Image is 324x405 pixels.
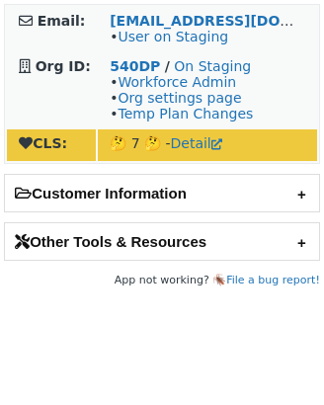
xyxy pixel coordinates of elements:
strong: Org ID: [36,58,91,74]
strong: CLS: [19,135,67,151]
h2: Other Tools & Resources [5,223,319,260]
a: Workforce Admin [118,74,236,90]
td: 🤔 7 🤔 - [98,129,317,161]
a: On Staging [174,58,251,74]
h2: Customer Information [5,175,319,211]
a: 540DP [110,58,160,74]
a: Temp Plan Changes [118,106,253,121]
span: • • • [110,74,253,121]
span: • [110,29,228,44]
a: File a bug report! [226,274,320,286]
strong: / [165,58,170,74]
strong: Email: [38,13,86,29]
a: User on Staging [118,29,228,44]
a: Detail [171,135,222,151]
a: Org settings page [118,90,241,106]
footer: App not working? 🪳 [4,271,320,290]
